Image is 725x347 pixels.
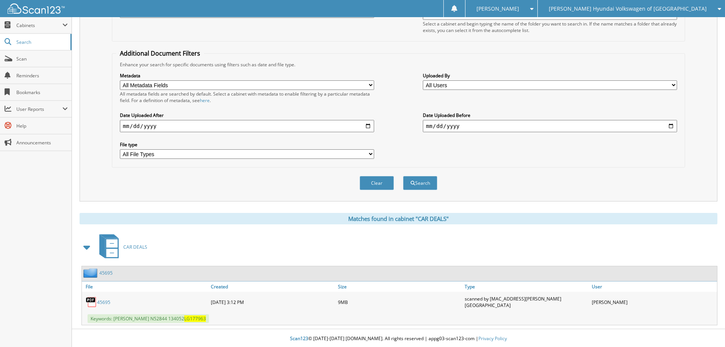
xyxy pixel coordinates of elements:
[290,335,308,342] span: Scan123
[116,49,204,58] legend: Additional Document Filters
[478,335,507,342] a: Privacy Policy
[403,176,437,190] button: Search
[95,232,147,262] a: CAR DEALS
[8,3,65,14] img: scan123-logo-white.svg
[549,6,707,11] span: [PERSON_NAME] Hyundai Volkswagen of [GEOGRAPHIC_DATA]
[120,72,374,79] label: Metadata
[99,270,113,276] a: 45695
[209,294,336,310] div: [DATE] 3:12 PM
[423,72,677,79] label: Uploaded By
[86,296,97,308] img: PDF.png
[184,315,206,322] span: LG177963
[687,310,725,347] iframe: Chat Widget
[16,39,67,45] span: Search
[590,281,717,292] a: User
[120,120,374,132] input: start
[82,281,209,292] a: File
[209,281,336,292] a: Created
[423,120,677,132] input: end
[423,112,677,118] label: Date Uploaded Before
[116,61,681,68] div: Enhance your search for specific documents using filters such as date and file type.
[88,314,209,323] span: Keywords: [PERSON_NAME] N52844 134052
[463,281,590,292] a: Type
[16,123,68,129] span: Help
[336,294,463,310] div: 9MB
[16,22,62,29] span: Cabinets
[590,294,717,310] div: [PERSON_NAME]
[123,244,147,250] span: CAR DEALS
[423,21,677,34] div: Select a cabinet and begin typing the name of the folder you want to search in. If the name match...
[97,299,110,305] a: 45695
[360,176,394,190] button: Clear
[120,141,374,148] label: File type
[463,294,590,310] div: scanned by [MAC_ADDRESS][PERSON_NAME][GEOGRAPHIC_DATA]
[16,89,68,96] span: Bookmarks
[476,6,519,11] span: [PERSON_NAME]
[120,112,374,118] label: Date Uploaded After
[80,213,717,224] div: Matches found in cabinet "CAR DEALS"
[120,91,374,104] div: All metadata fields are searched by default. Select a cabinet with metadata to enable filtering b...
[200,97,210,104] a: here
[16,56,68,62] span: Scan
[16,72,68,79] span: Reminders
[83,268,99,278] img: folder2.png
[16,106,62,112] span: User Reports
[16,139,68,146] span: Announcements
[336,281,463,292] a: Size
